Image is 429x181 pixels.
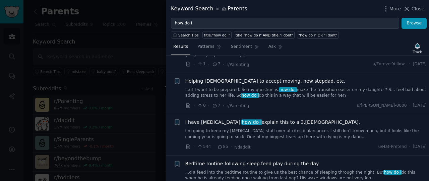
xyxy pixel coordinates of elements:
[241,93,259,98] span: how do i
[171,41,190,55] a: Results
[413,103,427,109] span: [DATE]
[403,5,424,12] button: Close
[241,119,262,125] span: how do i
[227,103,249,108] span: r/Parenting
[171,5,247,13] div: Keyword Search Parents
[412,5,424,12] span: Close
[234,31,295,39] a: title:"how do i" AND title:"i dont"
[193,61,195,68] span: ·
[195,41,224,55] a: Patterns
[227,62,249,67] span: r/Parenting
[382,5,401,12] button: More
[171,18,399,29] input: Try a keyword related to your business
[236,33,293,37] div: title:"how do i" AND title:"i dont"
[185,128,427,140] a: I’m going to keep my [MEDICAL_DATA] stuff over at r/testicularcancer. I still don’t know much, bu...
[411,41,424,55] button: Track
[268,44,276,50] span: Ask
[298,33,337,37] div: "how do i" OR "i dont"
[171,31,200,39] button: Search Tips
[279,87,297,92] span: how do i
[197,144,211,150] span: 544
[202,31,232,39] a: title:"how do i"
[193,144,195,151] span: ·
[231,44,252,50] span: Sentiment
[173,44,188,50] span: Results
[229,41,261,55] a: Sentiment
[409,103,411,109] span: ·
[409,61,411,67] span: ·
[185,160,319,167] a: Bedtime routine following sleep feed play during the day
[223,61,224,68] span: ·
[193,102,195,109] span: ·
[357,103,407,109] span: u/[PERSON_NAME]-0000
[378,144,407,150] span: u/Hat-Pretend
[402,18,427,29] button: Browse
[216,6,219,12] span: in
[234,145,250,150] span: r/daddit
[197,103,205,109] span: 0
[178,33,199,37] span: Search Tips
[197,61,205,67] span: 1
[204,33,230,37] div: title:"how do i"
[297,31,339,39] a: "how do i" OR "i dont"
[383,170,402,175] span: how do i
[212,61,220,67] span: 7
[373,61,407,67] span: u/ForeverYellow_
[413,144,427,150] span: [DATE]
[217,144,228,150] span: 85
[197,44,214,50] span: Patterns
[208,61,209,68] span: ·
[185,78,346,85] a: Helping [DEMOGRAPHIC_DATA] to accept moving, new stepdad, etc.
[231,144,232,151] span: ·
[185,119,360,126] span: I have [MEDICAL_DATA]. explain this to a 3.[DEMOGRAPHIC_DATA].
[389,5,401,12] span: More
[185,87,427,99] a: ...ut I want to be prepared. So my question is:how do imake the transition easier on my daughter?...
[223,102,224,109] span: ·
[266,41,285,55] a: Ask
[413,61,427,67] span: [DATE]
[185,119,360,126] a: I have [MEDICAL_DATA].how do iexplain this to a 3.[DEMOGRAPHIC_DATA].
[208,102,209,109] span: ·
[213,144,214,151] span: ·
[413,50,422,54] div: Track
[409,144,411,150] span: ·
[212,103,220,109] span: 7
